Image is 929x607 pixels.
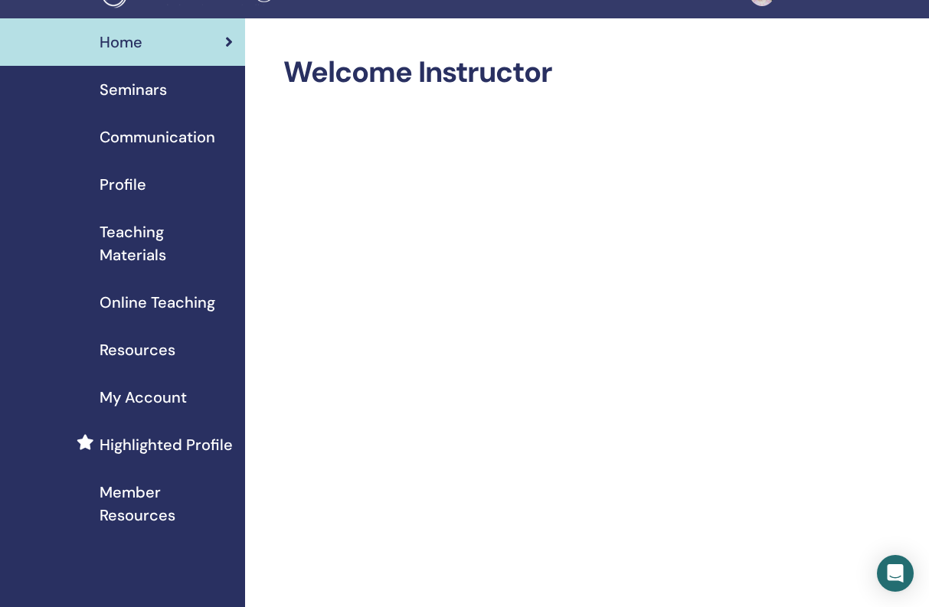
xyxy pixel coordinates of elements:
span: Profile [100,173,146,196]
span: My Account [100,386,187,409]
div: Open Intercom Messenger [877,555,914,592]
span: Teaching Materials [100,220,233,266]
span: Online Teaching [100,291,215,314]
span: Member Resources [100,481,233,527]
span: Resources [100,338,175,361]
span: Home [100,31,142,54]
span: Highlighted Profile [100,433,233,456]
span: Communication [100,126,215,148]
span: Seminars [100,78,167,101]
h2: Welcome Instructor [283,55,804,90]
